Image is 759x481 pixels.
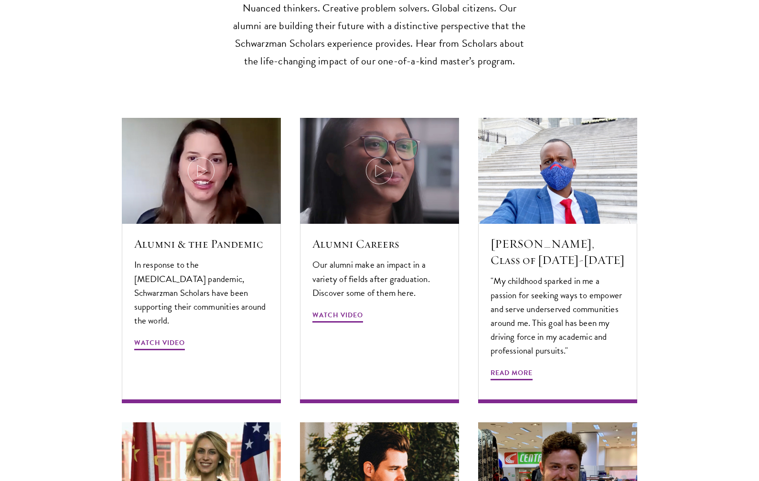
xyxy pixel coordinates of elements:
h5: Alumni & the Pandemic [134,236,268,252]
button: Alumni & the Pandemic In response to the [MEDICAL_DATA] pandemic, Schwarzman Scholars have been s... [122,118,281,403]
p: "My childhood sparked in me a passion for seeking ways to empower and serve underserved communiti... [491,274,625,357]
h5: [PERSON_NAME], Class of [DATE]-[DATE] [491,236,625,268]
a: [PERSON_NAME], Class of [DATE]-[DATE] "My childhood sparked in me a passion for seeking ways to e... [478,118,637,403]
p: Our alumni make an impact in a variety of fields after graduation. Discover some of them here. [312,258,447,299]
p: In response to the [MEDICAL_DATA] pandemic, Schwarzman Scholars have been supporting their commun... [134,258,268,327]
h5: Alumni Careers [312,236,447,252]
button: Alumni Careers Our alumni make an impact in a variety of fields after graduation. Discover some o... [300,118,459,403]
span: Watch Video [312,309,363,324]
span: Read More [491,367,533,382]
span: Watch Video [134,337,185,352]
